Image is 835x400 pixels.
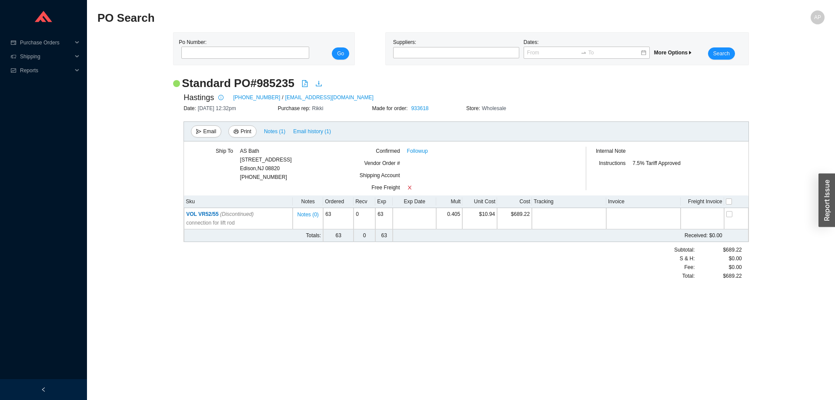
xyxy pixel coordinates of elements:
th: Invoice [606,195,681,208]
button: Go [332,47,349,60]
button: Search [708,47,735,60]
div: Suppliers: [391,38,521,60]
span: Ship To [216,148,233,154]
h2: PO Search [97,10,643,26]
td: $689.22 [497,208,532,229]
input: From [527,48,579,57]
th: Exp Date [393,195,436,208]
span: left [41,387,46,392]
div: [PHONE_NUMBER] [240,147,292,182]
button: Notes (1) [264,127,286,133]
a: 933618 [411,105,428,111]
span: credit-card [10,40,17,45]
td: 0.405 [436,208,462,229]
span: printer [234,129,239,135]
span: Email [203,127,216,136]
span: Vendor Order # [364,160,400,166]
span: [DATE] 12:32pm [198,105,236,111]
span: VOL VR52/55 [186,211,254,217]
span: fund [10,68,17,73]
th: Mult [436,195,462,208]
i: (Discontinued) [220,211,254,217]
span: Confirmed [376,148,400,154]
a: [PHONE_NUMBER] [233,93,280,102]
input: To [588,48,640,57]
span: / [282,93,283,102]
td: $10.94 [462,208,497,229]
th: Notes [293,195,323,208]
span: $0.00 [729,263,742,272]
span: Notes ( 1 ) [264,127,285,136]
a: Followup [407,147,428,155]
th: Freight Invoice [681,195,724,208]
span: file-pdf [301,80,308,87]
span: download [315,80,322,87]
th: Tracking [532,195,606,208]
h2: Standard PO # 985235 [182,76,294,91]
div: $689.22 [695,272,742,280]
th: Exp [375,195,393,208]
a: download [315,80,322,89]
div: $689.22 [695,245,742,254]
td: 0 [354,208,375,229]
span: to [581,50,587,56]
span: S & H: [680,254,695,263]
span: Free Freight [371,185,400,191]
th: Ordered [323,195,354,208]
span: Hastings [184,91,214,104]
span: Internal Note [596,148,626,154]
div: 7.5% Tariff Approved [633,159,714,171]
span: Made for order: [372,105,409,111]
span: send [196,129,201,135]
span: Subtotal: [674,245,695,254]
th: Recv [354,195,375,208]
span: More Options [654,50,693,56]
span: Store: [466,105,482,111]
div: Sku [186,197,291,206]
span: AP [814,10,821,24]
span: connection for lift rod [186,218,234,227]
button: info-circle [214,91,226,104]
span: Received: [685,232,708,239]
span: Search [713,49,730,58]
button: Email history (1) [293,125,331,138]
span: Print [240,127,251,136]
td: 63 [323,229,354,242]
span: Instructions [599,160,625,166]
td: $0.00 [436,229,724,242]
div: $0.00 [695,254,742,263]
div: AS Bath [STREET_ADDRESS] Edison , NJ 08820 [240,147,292,173]
span: swap-right [581,50,587,56]
span: Purchase Orders [20,36,72,50]
td: 0 [354,229,375,242]
td: 63 [323,208,354,229]
div: Po Number: [179,38,307,60]
span: Notes ( 0 ) [297,210,318,219]
span: Rikki [312,105,324,111]
span: Total: [682,272,695,280]
td: 63 [375,229,393,242]
span: Go [337,49,344,58]
span: Shipping Account [360,172,400,178]
th: Cost [497,195,532,208]
span: Fee : [684,263,695,272]
th: Unit Cost [462,195,497,208]
span: Wholesale [482,105,506,111]
span: Totals: [306,232,321,239]
button: printerPrint [228,125,257,138]
span: Reports [20,64,72,77]
span: Date: [184,105,198,111]
a: file-pdf [301,80,308,89]
span: info-circle [216,95,226,100]
button: sendEmail [191,125,221,138]
span: Shipping [20,50,72,64]
div: Dates: [521,38,652,60]
td: 63 [375,208,393,229]
button: Notes (0) [297,210,319,216]
span: Email history (1) [293,127,331,136]
span: Purchase rep: [278,105,312,111]
span: caret-right [688,50,693,55]
span: close [407,185,412,190]
a: [EMAIL_ADDRESS][DOMAIN_NAME] [285,93,374,102]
